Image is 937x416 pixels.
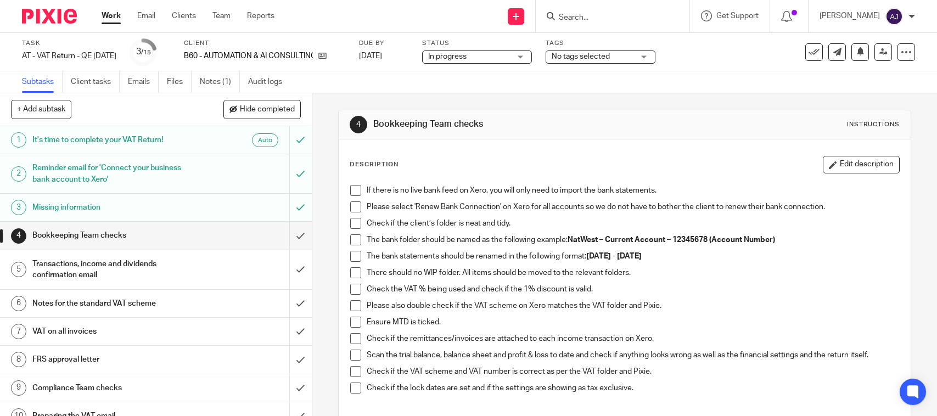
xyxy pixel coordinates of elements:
h1: Missing information [32,199,197,216]
button: + Add subtask [11,100,71,119]
input: Search [558,13,657,23]
p: [PERSON_NAME] [820,10,880,21]
p: Ensure MTD is ticked. [367,317,899,328]
p: Check if the client’s folder is neat and tidy. [367,218,899,229]
div: 8 [11,352,26,367]
p: Check if the lock dates are set and if the settings are showing as tax exclusive. [367,383,899,393]
h1: Transactions, income and dividends confirmation email [32,256,197,284]
div: 9 [11,380,26,396]
a: Audit logs [248,71,290,93]
div: 3 [136,46,151,58]
div: Instructions [847,120,900,129]
div: 4 [350,116,367,133]
p: Check if the remittances/invoices are attached to each income transaction on Xero. [367,333,899,344]
div: Auto [252,133,278,147]
a: Emails [128,71,159,93]
div: 4 [11,228,26,244]
label: Due by [359,39,408,48]
a: Files [167,71,192,93]
a: Subtasks [22,71,63,93]
label: Client [184,39,345,48]
div: 6 [11,296,26,311]
a: Work [102,10,121,21]
h1: Bookkeeping Team checks [373,119,648,130]
span: No tags selected [552,53,610,60]
p: If there is no live bank feed on Xero, you will only need to import the bank statements. [367,185,899,196]
span: Hide completed [240,105,295,114]
label: Tags [546,39,655,48]
p: Check the VAT % being used and check if the 1% discount is valid. [367,284,899,295]
h1: Bookkeeping Team checks [32,227,197,244]
small: /15 [141,49,151,55]
p: The bank statements should be renamed in the following format: [367,251,899,262]
a: Reports [247,10,274,21]
button: Edit description [823,156,900,173]
span: Get Support [716,12,759,20]
a: Notes (1) [200,71,240,93]
h1: Reminder email for 'Connect your business bank account to Xero' [32,160,197,188]
span: [DATE] [359,52,382,60]
div: 7 [11,324,26,339]
img: Pixie [22,9,77,24]
h1: FRS approval letter [32,351,197,368]
h1: Compliance Team checks [32,380,197,396]
strong: [DATE] - [DATE] [586,252,642,260]
a: Email [137,10,155,21]
p: B60 - AUTOMATION & AI CONSULTING LTD [184,50,313,61]
p: Please also double check if the VAT scheme on Xero matches the VAT folder and Pixie. [367,300,899,311]
button: Hide completed [223,100,301,119]
div: 3 [11,200,26,215]
p: Description [350,160,399,169]
h1: It's time to complete your VAT Return! [32,132,197,148]
div: 2 [11,166,26,182]
span: In progress [428,53,467,60]
strong: NatWest – Current Account – 12345678 (Account Number) [568,236,775,244]
div: AT - VAT Return - QE 31-08-2025 [22,50,116,61]
a: Team [212,10,231,21]
h1: VAT on all invoices [32,323,197,340]
p: Check if the VAT scheme and VAT number is correct as per the VAT folder and Pixie. [367,366,899,377]
p: Scan the trial balance, balance sheet and profit & loss to date and check if anything looks wrong... [367,350,899,361]
img: svg%3E [885,8,903,25]
a: Client tasks [71,71,120,93]
h1: Notes for the standard VAT scheme [32,295,197,312]
p: The bank folder should be named as the following example: [367,234,899,245]
a: Clients [172,10,196,21]
p: There should no WIP folder. All items should be moved to the relevant folders. [367,267,899,278]
div: 1 [11,132,26,148]
label: Task [22,39,116,48]
div: 5 [11,262,26,277]
p: Please select 'Renew Bank Connection' on Xero for all accounts so we do not have to bother the cl... [367,201,899,212]
div: AT - VAT Return - QE [DATE] [22,50,116,61]
label: Status [422,39,532,48]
